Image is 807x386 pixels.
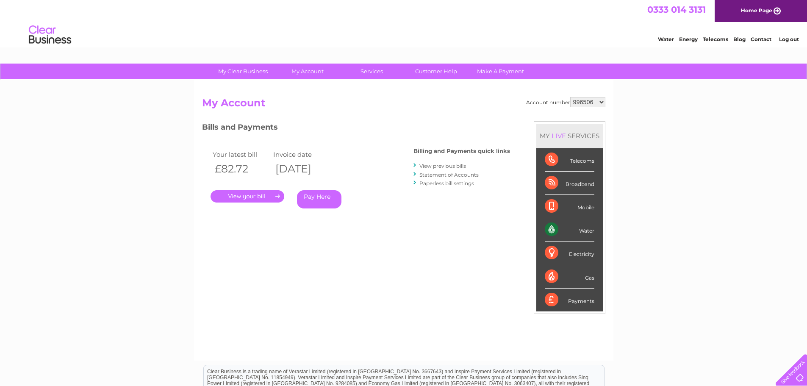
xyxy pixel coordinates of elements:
[337,64,407,79] a: Services
[550,132,568,140] div: LIVE
[658,36,674,42] a: Water
[272,64,342,79] a: My Account
[779,36,799,42] a: Log out
[419,163,466,169] a: View previous bills
[733,36,746,42] a: Blog
[545,148,594,172] div: Telecoms
[679,36,698,42] a: Energy
[204,5,604,41] div: Clear Business is a trading name of Verastar Limited (registered in [GEOGRAPHIC_DATA] No. 3667643...
[208,64,278,79] a: My Clear Business
[202,97,605,113] h2: My Account
[545,242,594,265] div: Electricity
[211,149,272,160] td: Your latest bill
[545,289,594,311] div: Payments
[211,190,284,203] a: .
[536,124,603,148] div: MY SERVICES
[466,64,535,79] a: Make A Payment
[202,121,510,136] h3: Bills and Payments
[703,36,728,42] a: Telecoms
[526,97,605,107] div: Account number
[545,218,594,242] div: Water
[401,64,471,79] a: Customer Help
[419,180,474,186] a: Paperless bill settings
[419,172,479,178] a: Statement of Accounts
[545,265,594,289] div: Gas
[297,190,341,208] a: Pay Here
[545,172,594,195] div: Broadband
[271,149,332,160] td: Invoice date
[413,148,510,154] h4: Billing and Payments quick links
[211,160,272,178] th: £82.72
[647,4,706,15] a: 0333 014 3131
[28,22,72,48] img: logo.png
[545,195,594,218] div: Mobile
[271,160,332,178] th: [DATE]
[751,36,771,42] a: Contact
